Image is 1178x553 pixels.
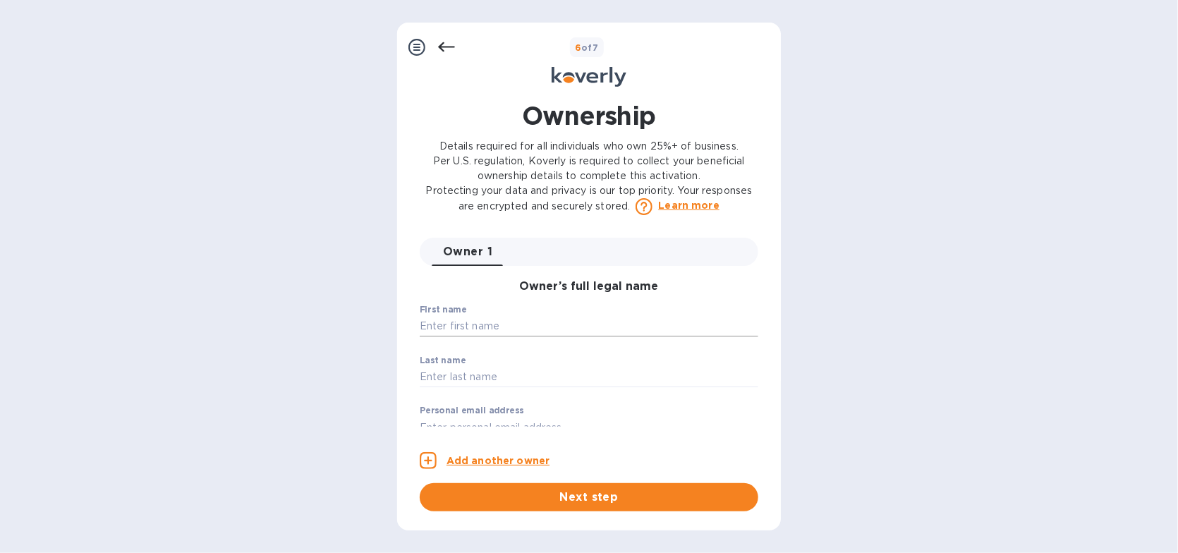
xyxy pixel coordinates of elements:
[420,356,466,365] label: Last name
[420,280,758,293] h3: Owner’s full legal name
[443,242,492,262] span: Owner 1
[576,42,581,53] span: 6
[576,42,599,53] b: of 7
[431,489,747,506] span: Next step
[420,305,467,314] label: First name
[420,483,758,511] button: Next step
[420,316,758,337] input: Enter first name
[420,417,758,438] input: Enter personal email address
[420,367,758,388] input: Enter last name
[420,452,549,469] button: Add another owner
[658,198,719,212] a: Learn more
[447,454,549,468] p: Add another owner
[420,407,523,415] label: Personal email address
[522,98,656,133] h1: Ownership
[420,139,758,215] p: Details required for all individuals who own 25%+ of business. Per U.S. regulation, Koverly is re...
